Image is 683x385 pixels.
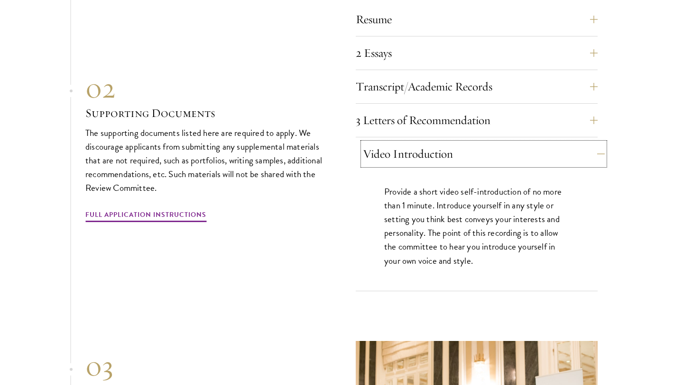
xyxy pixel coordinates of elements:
button: Video Introduction [363,143,605,165]
button: 3 Letters of Recommendation [356,109,598,132]
h3: Supporting Documents [85,105,327,121]
button: Transcript/Academic Records [356,75,598,98]
a: Full Application Instructions [85,209,206,224]
p: The supporting documents listed here are required to apply. We discourage applicants from submitt... [85,126,327,195]
div: 03 [85,349,327,383]
button: Resume [356,8,598,31]
div: 02 [85,71,327,105]
button: 2 Essays [356,42,598,64]
p: Provide a short video self-introduction of no more than 1 minute. Introduce yourself in any style... [384,185,569,267]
